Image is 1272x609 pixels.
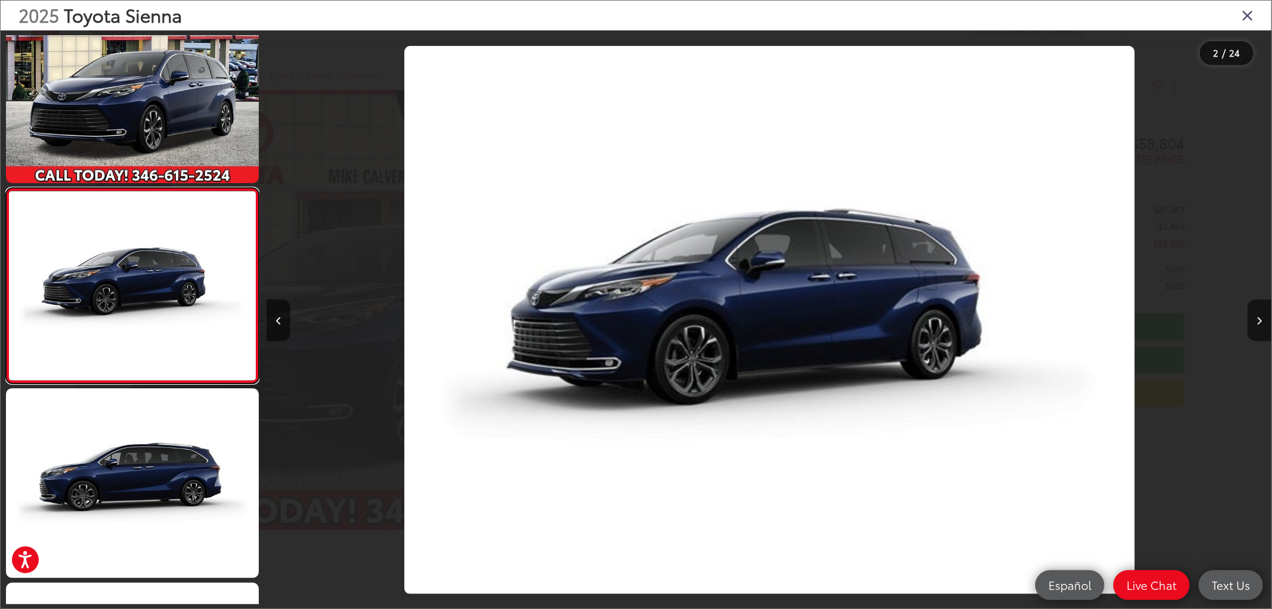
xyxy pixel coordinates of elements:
img: 2025 Toyota Sienna Platinum [404,46,1135,594]
span: Live Chat [1121,577,1183,592]
button: Next image [1248,299,1271,341]
button: Previous image [267,299,290,341]
span: Español [1042,577,1097,592]
span: Text Us [1206,577,1256,592]
span: 24 [1230,46,1240,59]
img: 2025 Toyota Sienna Platinum [7,191,258,381]
a: Text Us [1199,570,1263,600]
div: 2025 Toyota Sienna Platinum 1 [267,46,1272,594]
span: 2025 [18,2,59,27]
a: Live Chat [1113,570,1190,600]
span: Toyota Sienna [64,2,182,27]
a: Español [1035,570,1104,600]
i: Close gallery [1242,7,1254,23]
img: 2025 Toyota Sienna Platinum [4,387,262,580]
span: 2 [1214,46,1219,59]
span: / [1221,49,1227,57]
